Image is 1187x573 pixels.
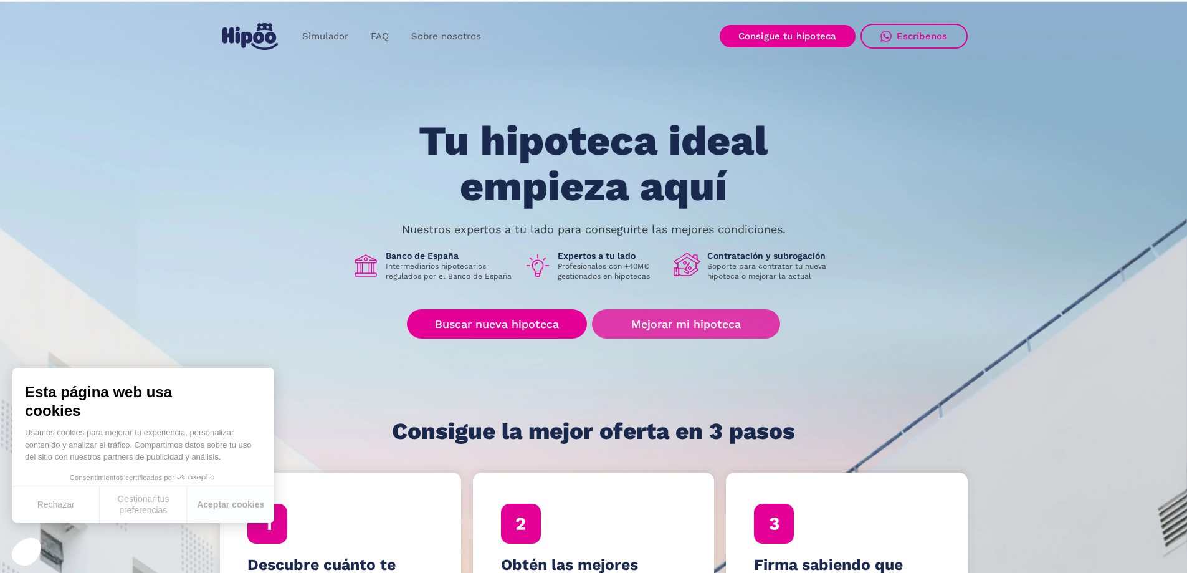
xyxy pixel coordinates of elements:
[357,118,829,209] h1: Tu hipoteca ideal empieza aquí
[400,24,492,49] a: Sobre nosotros
[386,250,514,261] h1: Banco de España
[897,31,948,42] div: Escríbenos
[220,18,281,55] a: home
[392,419,795,444] h1: Consigue la mejor oferta en 3 pasos
[558,261,664,281] p: Profesionales con +40M€ gestionados en hipotecas
[402,224,786,234] p: Nuestros expertos a tu lado para conseguirte las mejores condiciones.
[720,25,856,47] a: Consigue tu hipoteca
[407,309,587,339] a: Buscar nueva hipoteca
[558,250,664,261] h1: Expertos a tu lado
[707,261,836,281] p: Soporte para contratar tu nueva hipoteca o mejorar la actual
[386,261,514,281] p: Intermediarios hipotecarios regulados por el Banco de España
[707,250,836,261] h1: Contratación y subrogación
[592,309,779,339] a: Mejorar mi hipoteca
[360,24,400,49] a: FAQ
[291,24,360,49] a: Simulador
[860,24,968,49] a: Escríbenos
